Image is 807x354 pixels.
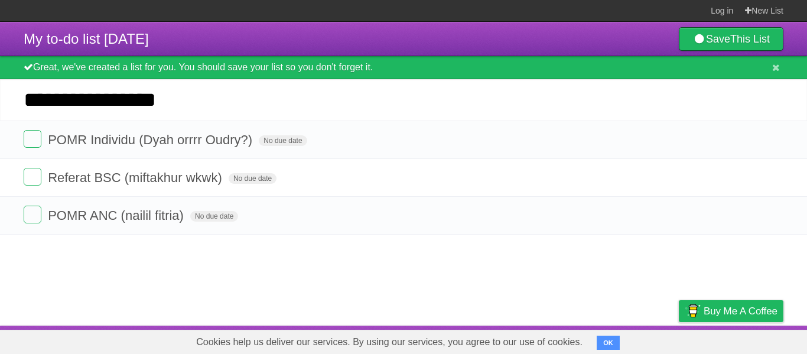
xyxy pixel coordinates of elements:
b: This List [730,33,770,45]
a: SaveThis List [679,27,783,51]
a: Developers [561,329,608,351]
a: Suggest a feature [709,329,783,351]
label: Done [24,168,41,186]
span: Cookies help us deliver our services. By using our services, you agree to our use of cookies. [184,330,594,354]
span: No due date [259,135,307,146]
a: Buy me a coffee [679,300,783,322]
span: My to-do list [DATE] [24,31,149,47]
button: OK [597,336,620,350]
img: Buy me a coffee [685,301,701,321]
span: POMR Individu (Dyah orrrr Oudry?) [48,132,255,147]
span: Referat BSC (miftakhur wkwk) [48,170,225,185]
span: No due date [229,173,276,184]
label: Done [24,206,41,223]
a: Terms [623,329,649,351]
span: No due date [190,211,238,222]
span: Buy me a coffee [704,301,777,321]
a: About [522,329,546,351]
a: Privacy [663,329,694,351]
span: POMR ANC (nailil fitria) [48,208,187,223]
label: Done [24,130,41,148]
